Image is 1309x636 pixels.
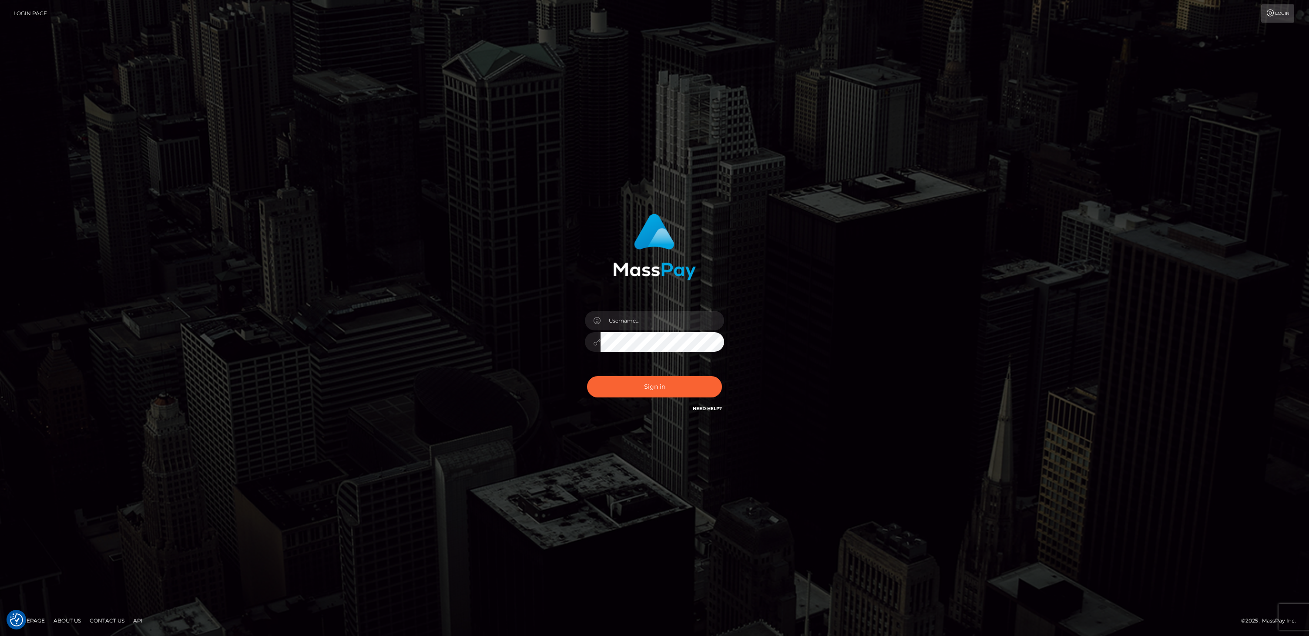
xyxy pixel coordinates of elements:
[130,614,146,627] a: API
[693,406,722,411] a: Need Help?
[86,614,128,627] a: Contact Us
[613,214,696,280] img: MassPay Login
[13,4,47,23] a: Login Page
[10,613,23,626] button: Consent Preferences
[10,614,48,627] a: Homepage
[587,376,722,397] button: Sign in
[50,614,84,627] a: About Us
[10,613,23,626] img: Revisit consent button
[601,311,724,330] input: Username...
[1241,616,1302,626] div: © 2025 , MassPay Inc.
[1261,4,1294,23] a: Login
